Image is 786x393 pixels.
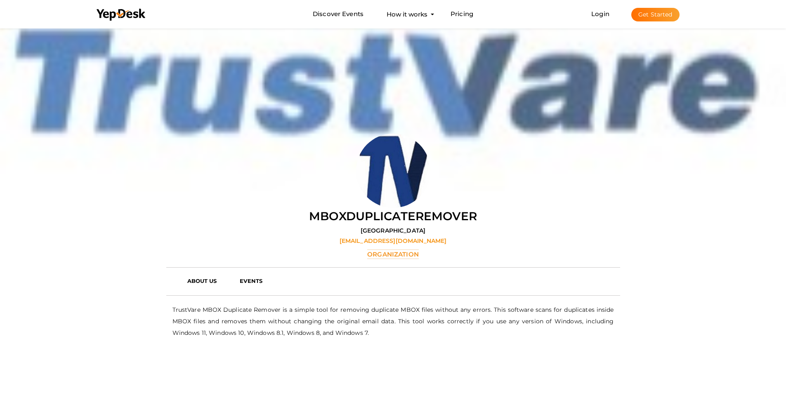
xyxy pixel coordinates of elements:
[356,134,430,208] img: LYJC2LBU_normal.jpeg
[172,304,614,339] p: TrustVare MBOX Duplicate Remover is a simple tool for removing duplicate MBOX files without any e...
[367,249,419,259] label: Organization
[181,275,234,287] a: ABOUT US
[451,7,473,22] a: Pricing
[361,226,425,235] label: [GEOGRAPHIC_DATA]
[240,278,263,284] b: EVENTS
[309,208,477,224] label: mboxduplicateremover
[384,7,430,22] button: How it works
[591,10,609,18] a: Login
[234,275,279,287] a: EVENTS
[313,7,363,22] a: Discover Events
[340,237,447,245] label: [EMAIL_ADDRESS][DOMAIN_NAME]
[631,8,680,21] button: Get Started
[187,278,217,284] b: ABOUT US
